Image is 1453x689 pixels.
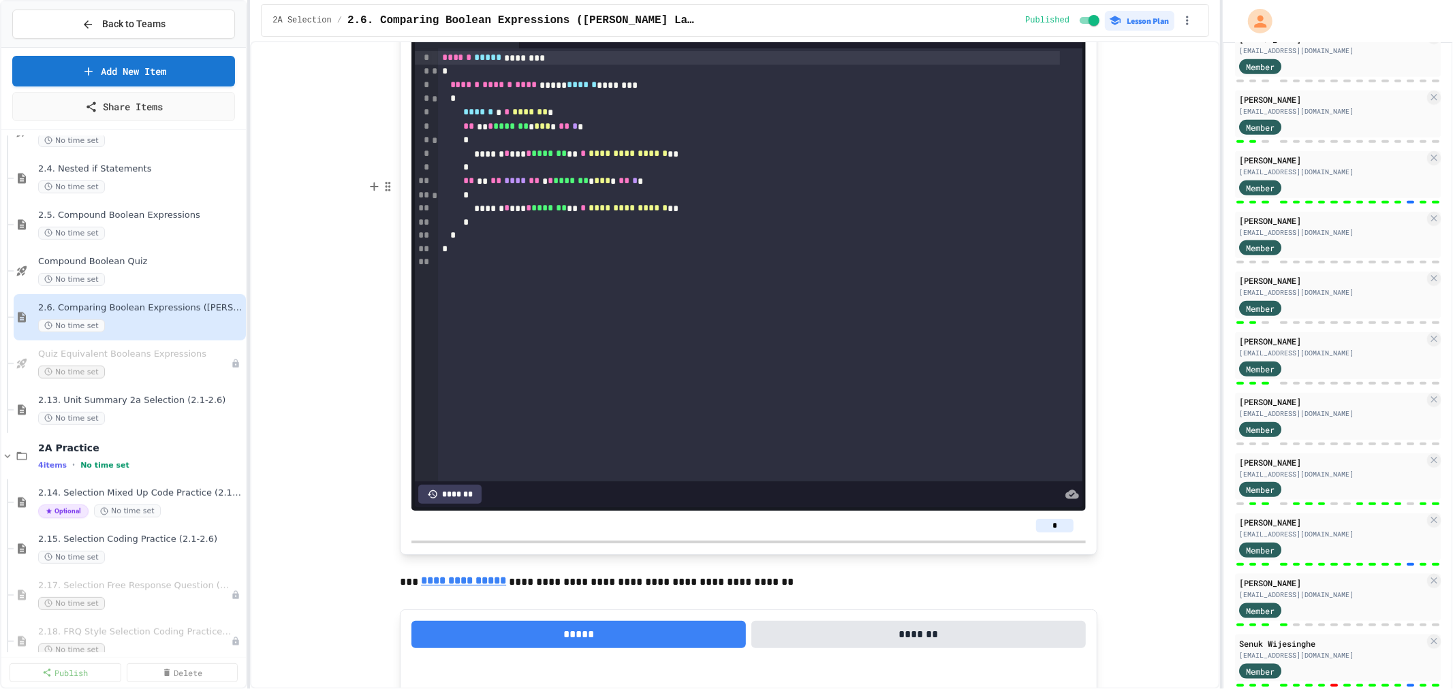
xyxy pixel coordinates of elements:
[1246,544,1275,556] span: Member
[38,134,105,147] span: No time set
[1246,121,1275,133] span: Member
[1239,106,1424,116] div: [EMAIL_ADDRESS][DOMAIN_NAME]
[1239,348,1424,358] div: [EMAIL_ADDRESS][DOMAIN_NAME]
[12,10,235,39] button: Back to Teams
[1246,665,1275,677] span: Member
[1246,61,1275,73] span: Member
[1239,214,1424,227] div: [PERSON_NAME]
[38,319,105,332] span: No time set
[94,504,161,517] span: No time set
[38,626,231,638] span: 2.18. FRQ Style Selection Coding Practice (2.1-2.6)
[1239,335,1424,347] div: [PERSON_NAME]
[38,442,243,454] span: 2A Practice
[38,504,89,518] span: Optional
[1246,182,1275,194] span: Member
[1246,483,1275,496] span: Member
[1025,12,1102,29] div: Content is published and visible to students
[12,92,235,121] a: Share Items
[1239,396,1424,408] div: [PERSON_NAME]
[1239,650,1424,660] div: [EMAIL_ADDRESS][DOMAIN_NAME]
[1239,167,1424,177] div: [EMAIL_ADDRESS][DOMAIN_NAME]
[1246,363,1275,375] span: Member
[1239,637,1424,650] div: Senuk Wijesinghe
[1246,423,1275,436] span: Member
[38,302,243,314] span: 2.6. Comparing Boolean Expressions ([PERSON_NAME] Laws)
[127,663,238,682] a: Delete
[38,256,243,268] span: Compound Boolean Quiz
[38,461,67,470] span: 4 items
[38,643,105,656] span: No time set
[337,15,342,26] span: /
[231,637,240,646] div: Unpublished
[1239,46,1424,56] div: [EMAIL_ADDRESS][DOMAIN_NAME]
[1239,408,1424,419] div: [EMAIL_ADDRESS][DOMAIN_NAME]
[38,227,105,240] span: No time set
[38,412,105,425] span: No time set
[38,534,243,545] span: 2.15. Selection Coding Practice (2.1-2.6)
[38,487,243,499] span: 2.14. Selection Mixed Up Code Practice (2.1-2.6)
[1239,287,1424,298] div: [EMAIL_ADDRESS][DOMAIN_NAME]
[1025,15,1069,26] span: Published
[38,210,243,221] span: 2.5. Compound Boolean Expressions
[347,12,696,29] span: 2.6. Comparing Boolean Expressions (De Morgan’s Laws)
[1239,93,1424,106] div: [PERSON_NAME]
[38,366,105,379] span: No time set
[1246,242,1275,254] span: Member
[1239,227,1424,238] div: [EMAIL_ADDRESS][DOMAIN_NAME]
[38,597,105,610] span: No time set
[38,163,243,175] span: 2.4. Nested if Statements
[38,273,105,286] span: No time set
[38,349,231,360] span: Quiz Equivalent Booleans Expressions
[1239,456,1424,468] div: [PERSON_NAME]
[80,461,129,470] span: No time set
[38,395,243,406] span: 2.13. Unit Summary 2a Selection (2.1-2.6)
[272,15,331,26] span: 2A Selection
[1239,469,1424,479] div: [EMAIL_ADDRESS][DOMAIN_NAME]
[10,663,121,682] a: Publish
[1239,529,1424,539] div: [EMAIL_ADDRESS][DOMAIN_NAME]
[38,551,105,564] span: No time set
[1234,5,1276,37] div: My Account
[102,17,166,31] span: Back to Teams
[1239,577,1424,589] div: [PERSON_NAME]
[72,460,75,470] span: •
[1239,154,1424,166] div: [PERSON_NAME]
[38,580,231,592] span: 2.17. Selection Free Response Question (FRQ) Game Practice (2.1-2.6)
[1246,605,1275,617] span: Member
[1239,516,1424,528] div: [PERSON_NAME]
[231,590,240,600] div: Unpublished
[38,180,105,193] span: No time set
[1239,274,1424,287] div: [PERSON_NAME]
[1239,590,1424,600] div: [EMAIL_ADDRESS][DOMAIN_NAME]
[231,359,240,368] div: Unpublished
[1105,11,1174,31] button: Lesson Plan
[1246,302,1275,315] span: Member
[12,56,235,86] a: Add New Item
